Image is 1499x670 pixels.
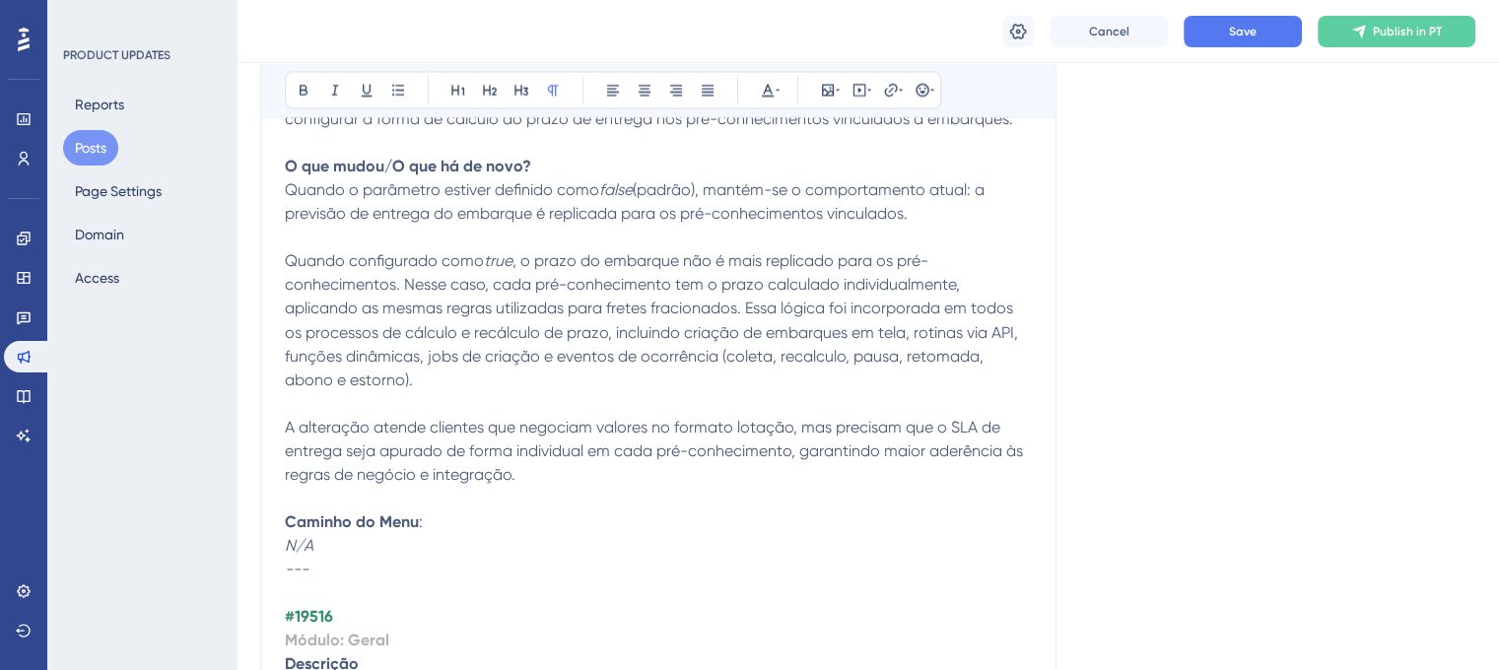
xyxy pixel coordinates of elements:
strong: Módulo: Geral [285,630,389,648]
button: Posts [63,130,118,166]
button: Cancel [1050,16,1168,47]
span: Quando o parâmetro estiver definido como [285,180,599,199]
em: false [599,180,633,199]
em: --- [285,559,308,577]
span: : [419,511,423,530]
button: Domain [63,217,136,252]
span: Publish in PT [1373,24,1442,39]
span: Cancel [1089,24,1129,39]
div: PRODUCT UPDATES [63,47,170,63]
strong: Caminho do Menu [285,511,419,530]
span: , que permite configurar a forma de cálculo do prazo de entrega nos pré-conhecimentos vinculados ... [285,86,1036,128]
span: Save [1229,24,1257,39]
em: true [484,251,512,270]
button: Page Settings [63,173,173,209]
span: , o prazo do embarque não é mais replicado para os pré-conhecimentos. Nesse caso, cada pré-conhec... [285,251,1027,483]
button: Save [1184,16,1302,47]
em: N/A [285,535,313,554]
button: Access [63,260,131,296]
span: (padrão), mantém-se o comportamento atual: a previsão de entrega do embarque é replicada para os ... [285,180,988,270]
strong: O que mudou/O que há de novo? [285,157,531,175]
button: Reports [63,87,136,122]
strong: #19516 [285,606,333,625]
button: Publish in PT [1318,16,1475,47]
